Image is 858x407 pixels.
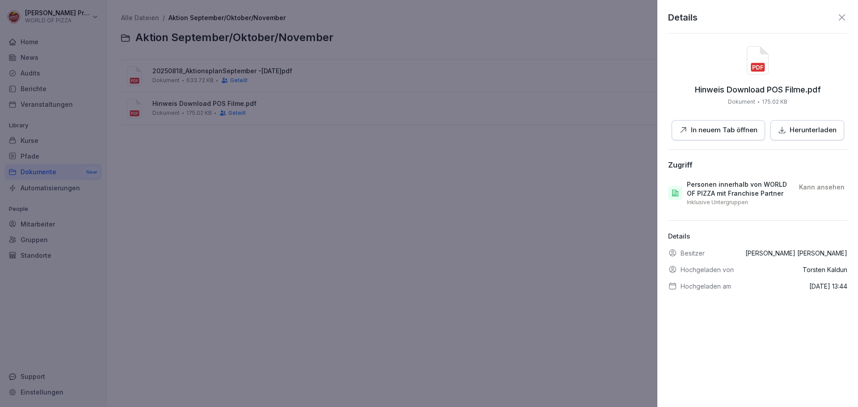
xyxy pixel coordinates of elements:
[728,98,755,106] p: Dokument
[681,265,734,274] p: Hochgeladen von
[681,248,705,258] p: Besitzer
[762,98,787,106] p: 175.02 KB
[695,85,821,94] p: Hinweis Download POS Filme.pdf
[668,160,693,169] div: Zugriff
[803,265,847,274] p: Torsten Kaldun
[668,11,698,24] p: Details
[809,281,847,291] p: [DATE] 13:44
[668,231,847,242] p: Details
[691,125,757,135] p: In neuem Tab öffnen
[681,281,731,291] p: Hochgeladen am
[770,120,844,140] button: Herunterladen
[790,125,837,135] p: Herunterladen
[799,183,845,192] p: Kann ansehen
[687,180,792,198] p: Personen innerhalb von WORLD OF PIZZA mit Franchise Partner
[672,120,765,140] button: In neuem Tab öffnen
[687,199,748,206] p: Inklusive Untergruppen
[745,248,847,258] p: [PERSON_NAME] [PERSON_NAME]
